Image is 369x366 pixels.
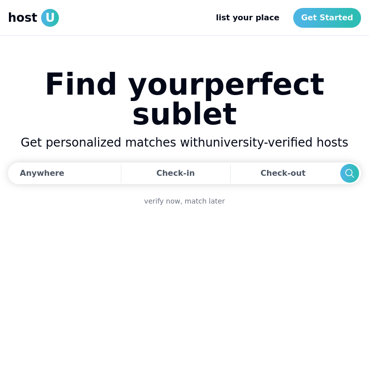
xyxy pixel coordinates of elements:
a: verify now, match later [144,196,225,206]
a: hostU [8,9,59,27]
div: Check-out [261,163,310,183]
button: Search [340,164,359,183]
a: list your place [208,8,287,28]
h1: Find your perfect sublet [8,69,361,129]
h2: Get personalized matches with university-verified hosts [8,135,361,151]
a: Get Started [293,8,361,28]
span: host [8,10,37,26]
nav: Main [208,8,361,28]
div: Check-in [157,163,195,183]
button: Anywhere [8,162,118,184]
span: U [41,9,59,27]
div: Anywhere [20,167,64,179]
div: Dates trigger [8,162,361,184]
